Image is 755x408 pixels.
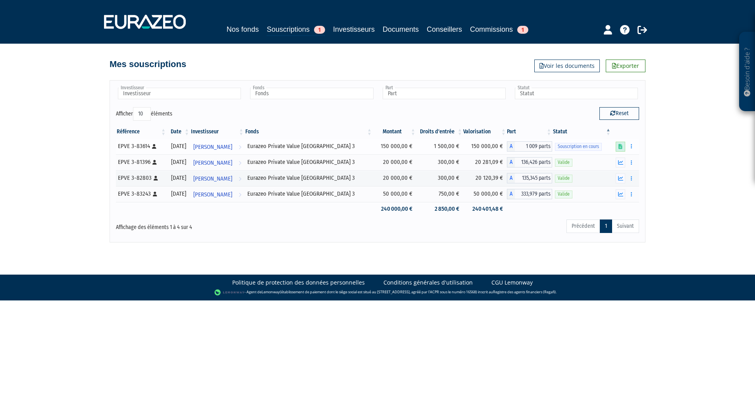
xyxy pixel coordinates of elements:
[491,279,533,287] a: CGU Lemonway
[515,157,552,167] span: 136,426 parts
[133,107,151,121] select: Afficheréléments
[416,154,463,170] td: 300,00 €
[314,26,325,34] span: 1
[104,15,186,29] img: 1732889491-logotype_eurazeo_blanc_rvb.png
[118,190,164,198] div: EPVE 3-83243
[152,160,157,165] i: [Français] Personne physique
[227,24,259,35] a: Nos fonds
[507,141,515,152] span: A
[416,186,463,202] td: 750,00 €
[193,187,232,202] span: [PERSON_NAME]
[555,159,572,166] span: Valide
[515,141,552,152] span: 1 009 parts
[333,24,375,35] a: Investisseurs
[193,156,232,170] span: [PERSON_NAME]
[373,202,416,216] td: 240 000,00 €
[245,125,373,139] th: Fonds: activer pour trier la colonne par ordre croissant
[373,125,416,139] th: Montant: activer pour trier la colonne par ordre croissant
[193,140,232,154] span: [PERSON_NAME]
[154,176,158,181] i: [Français] Personne physique
[383,24,419,35] a: Documents
[606,60,645,72] a: Exporter
[515,189,552,199] span: 333,979 parts
[416,125,463,139] th: Droits d'entrée: activer pour trier la colonne par ordre croissant
[416,139,463,154] td: 1 500,00 €
[239,187,241,202] i: Voir l'investisseur
[373,186,416,202] td: 50 000,00 €
[118,142,164,150] div: EPVE 3-83614
[470,24,528,35] a: Commissions1
[267,24,325,36] a: Souscriptions1
[116,219,327,231] div: Affichage des éléments 1 à 4 sur 4
[169,174,187,182] div: [DATE]
[416,202,463,216] td: 2 850,00 €
[169,142,187,150] div: [DATE]
[427,24,462,35] a: Conseillers
[555,191,572,198] span: Valide
[743,36,752,108] p: Besoin d'aide ?
[515,173,552,183] span: 135,345 parts
[463,170,507,186] td: 20 120,39 €
[599,107,639,120] button: Reset
[373,154,416,170] td: 20 000,00 €
[239,140,241,154] i: Voir l'investisseur
[116,125,167,139] th: Référence : activer pour trier la colonne par ordre croissant
[463,202,507,216] td: 240 401,48 €
[153,192,157,196] i: [Français] Personne physique
[507,189,552,199] div: A - Eurazeo Private Value Europe 3
[239,171,241,186] i: Voir l'investisseur
[232,279,365,287] a: Politique de protection des données personnelles
[507,173,552,183] div: A - Eurazeo Private Value Europe 3
[517,26,528,34] span: 1
[600,219,612,233] a: 1
[190,186,245,202] a: [PERSON_NAME]
[534,60,600,72] a: Voir les documents
[214,289,245,296] img: logo-lemonway.png
[152,144,156,149] i: [Français] Personne physique
[247,158,370,166] div: Eurazeo Private Value [GEOGRAPHIC_DATA] 3
[463,186,507,202] td: 50 000,00 €
[239,156,241,170] i: Voir l'investisseur
[507,125,552,139] th: Part: activer pour trier la colonne par ordre croissant
[383,279,473,287] a: Conditions générales d'utilisation
[190,139,245,154] a: [PERSON_NAME]
[193,171,232,186] span: [PERSON_NAME]
[247,174,370,182] div: Eurazeo Private Value [GEOGRAPHIC_DATA] 3
[373,170,416,186] td: 20 000,00 €
[8,289,747,296] div: - Agent de (établissement de paiement dont le siège social est situé au [STREET_ADDRESS], agréé p...
[507,141,552,152] div: A - Eurazeo Private Value Europe 3
[555,143,602,150] span: Souscription en cours
[247,190,370,198] div: Eurazeo Private Value [GEOGRAPHIC_DATA] 3
[507,157,552,167] div: A - Eurazeo Private Value Europe 3
[118,158,164,166] div: EPVE 3-81396
[167,125,190,139] th: Date: activer pour trier la colonne par ordre croissant
[463,125,507,139] th: Valorisation: activer pour trier la colonne par ordre croissant
[463,139,507,154] td: 150 000,00 €
[373,139,416,154] td: 150 000,00 €
[507,173,515,183] span: A
[262,289,280,294] a: Lemonway
[493,289,556,294] a: Registre des agents financiers (Regafi)
[190,125,245,139] th: Investisseur: activer pour trier la colonne par ordre croissant
[552,125,612,139] th: Statut : activer pour trier la colonne par ordre d&eacute;croissant
[190,154,245,170] a: [PERSON_NAME]
[116,107,172,121] label: Afficher éléments
[190,170,245,186] a: [PERSON_NAME]
[507,157,515,167] span: A
[416,170,463,186] td: 300,00 €
[118,174,164,182] div: EPVE 3-82803
[555,175,572,182] span: Valide
[463,154,507,170] td: 20 281,09 €
[110,60,186,69] h4: Mes souscriptions
[169,158,187,166] div: [DATE]
[507,189,515,199] span: A
[247,142,370,150] div: Eurazeo Private Value [GEOGRAPHIC_DATA] 3
[169,190,187,198] div: [DATE]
